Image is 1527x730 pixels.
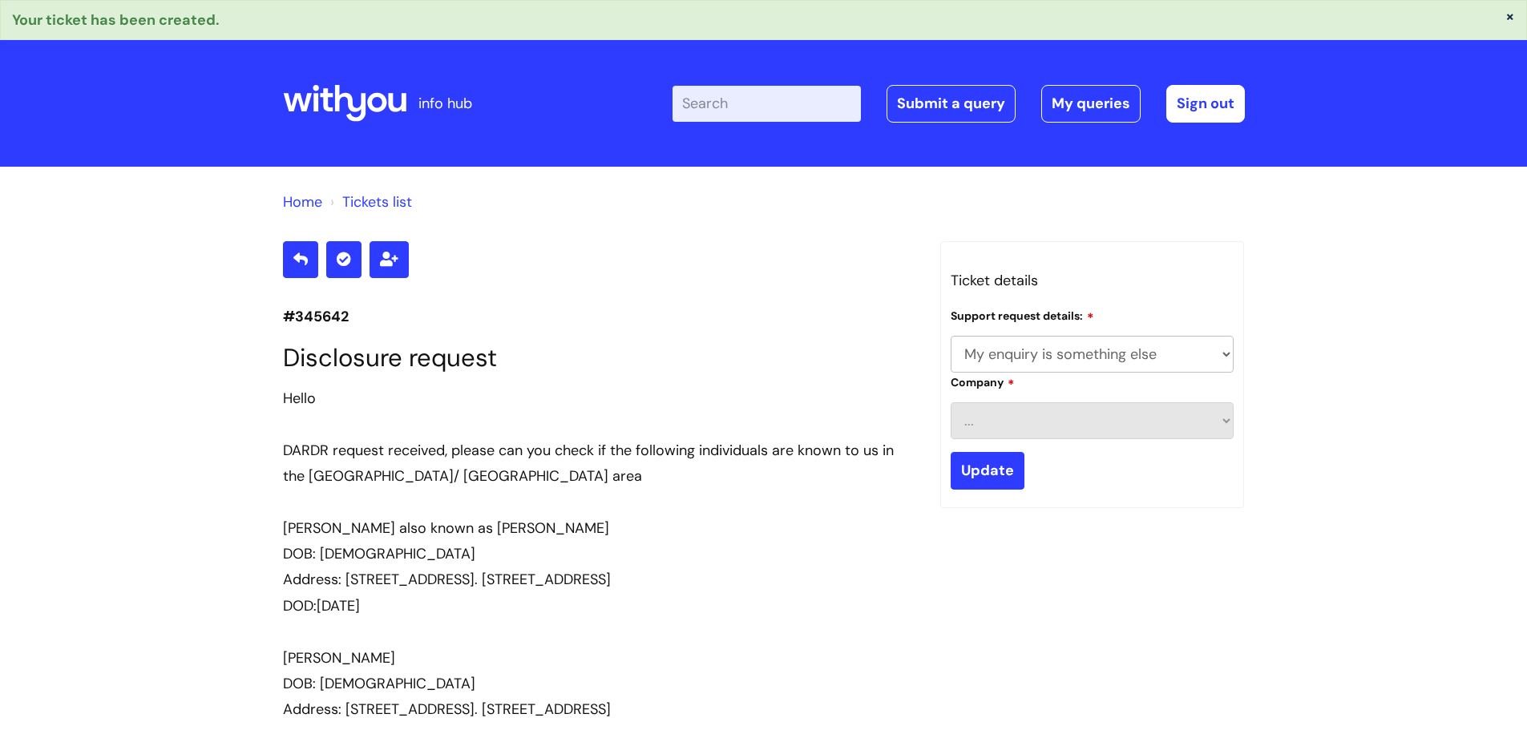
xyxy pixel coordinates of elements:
[317,596,360,615] span: [DATE]
[283,441,894,486] span: lease can you check if the following individuals are known to us in the [GEOGRAPHIC_DATA]/ [GEOGR...
[342,192,412,212] a: Tickets list
[951,268,1234,293] h3: Ticket details
[673,85,1245,122] div: | -
[283,515,916,541] div: [PERSON_NAME] also known as [PERSON_NAME]
[283,593,916,619] div: DOD:
[283,700,611,719] span: Address: [STREET_ADDRESS]. [STREET_ADDRESS]
[283,304,916,329] p: #345642
[418,91,472,116] p: info hub
[283,541,916,567] div: DOB: [DEMOGRAPHIC_DATA]
[887,85,1016,122] a: Submit a query
[283,674,475,693] font: DOB: [DEMOGRAPHIC_DATA]
[283,385,916,411] div: Hello
[951,452,1024,489] input: Update
[1166,85,1245,122] a: Sign out
[951,307,1094,323] label: Support request details:
[1505,9,1515,23] button: ×
[283,567,916,592] div: Address: [STREET_ADDRESS]. [STREET_ADDRESS]
[1041,85,1141,122] a: My queries
[673,86,861,121] input: Search
[283,438,916,490] div: DARDR request received, p
[951,373,1015,389] label: Company
[283,189,322,215] li: Solution home
[283,648,395,667] span: [PERSON_NAME]
[283,343,916,373] h1: Disclosure request
[283,192,322,212] a: Home
[326,189,412,215] li: Tickets list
